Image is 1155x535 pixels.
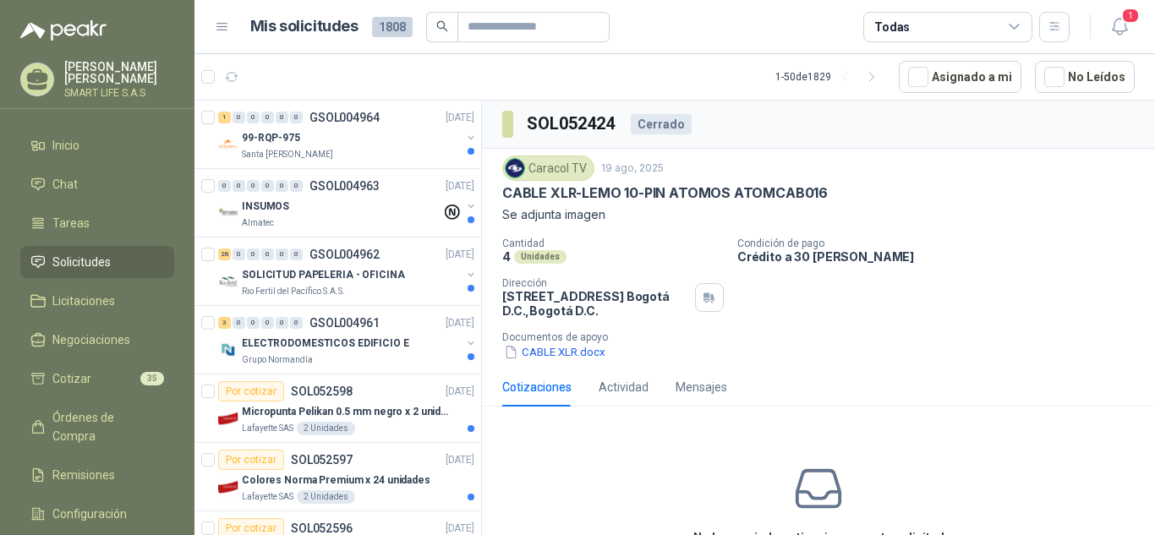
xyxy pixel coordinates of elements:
[20,459,174,491] a: Remisiones
[218,271,238,292] img: Company Logo
[242,422,293,435] p: Lafayette SAS
[874,18,910,36] div: Todas
[290,317,303,329] div: 0
[737,237,1148,249] p: Condición de pago
[52,408,158,445] span: Órdenes de Compra
[52,330,130,349] span: Negociaciones
[20,498,174,530] a: Configuración
[276,180,288,192] div: 0
[242,199,289,215] p: INSUMOS
[276,317,288,329] div: 0
[233,180,245,192] div: 0
[242,353,313,367] p: Grupo Normandía
[218,176,478,230] a: 0 0 0 0 0 0 GSOL004963[DATE] Company LogoINSUMOSAlmatec
[218,477,238,497] img: Company Logo
[309,248,380,260] p: GSOL004962
[20,168,174,200] a: Chat
[242,216,274,230] p: Almatec
[502,331,1148,343] p: Documentos de apoyo
[20,207,174,239] a: Tareas
[1104,12,1135,42] button: 1
[601,161,664,177] p: 19 ago, 2025
[218,134,238,155] img: Company Logo
[218,313,478,367] a: 3 0 0 0 0 0 GSOL004961[DATE] Company LogoELECTRODOMESTICOS EDIFICIO EGrupo Normandía
[737,249,1148,264] p: Crédito a 30 [PERSON_NAME]
[502,249,511,264] p: 4
[218,244,478,298] a: 26 0 0 0 0 0 GSOL004962[DATE] Company LogoSOLICITUD PAPELERIA - OFICINARio Fertil del Pacífico S....
[502,205,1135,224] p: Se adjunta imagen
[276,112,288,123] div: 0
[506,159,524,177] img: Company Logo
[599,378,649,396] div: Actividad
[261,317,274,329] div: 0
[502,343,607,361] button: CABLE XLR.docx
[290,248,303,260] div: 0
[242,404,452,420] p: Micropunta Pelikan 0.5 mm negro x 2 unidades
[52,214,90,232] span: Tareas
[218,203,238,223] img: Company Logo
[1121,8,1140,24] span: 1
[20,363,174,395] a: Cotizar35
[502,378,572,396] div: Cotizaciones
[242,285,345,298] p: Rio Fertil del Pacífico S.A.S.
[242,472,430,489] p: Colores Norma Premium x 24 unidades
[20,129,174,161] a: Inicio
[502,184,828,202] p: CABLE XLR-LEMO 10-PIN ATOMOS ATOMCAB016
[291,385,353,397] p: SOL052598
[52,292,115,310] span: Licitaciones
[527,111,617,137] h3: SOL052424
[291,522,353,534] p: SOL052596
[446,315,474,331] p: [DATE]
[233,317,245,329] div: 0
[261,248,274,260] div: 0
[242,336,409,352] p: ELECTRODOMESTICOS EDIFICIO E
[247,112,260,123] div: 0
[242,267,405,283] p: SOLICITUD PAPELERIA - OFICINA
[502,289,688,318] p: [STREET_ADDRESS] Bogotá D.C. , Bogotá D.C.
[631,114,692,134] div: Cerrado
[140,372,164,385] span: 35
[52,253,111,271] span: Solicitudes
[218,248,231,260] div: 26
[446,452,474,468] p: [DATE]
[247,180,260,192] div: 0
[52,175,78,194] span: Chat
[20,246,174,278] a: Solicitudes
[291,454,353,466] p: SOL052597
[52,505,127,523] span: Configuración
[218,381,284,401] div: Por cotizar
[899,61,1021,93] button: Asignado a mi
[52,136,79,155] span: Inicio
[20,401,174,452] a: Órdenes de Compra
[64,88,174,98] p: SMART LIFE S.A.S
[297,490,355,504] div: 2 Unidades
[309,112,380,123] p: GSOL004964
[446,110,474,126] p: [DATE]
[64,61,174,85] p: [PERSON_NAME] [PERSON_NAME]
[676,378,727,396] div: Mensajes
[290,112,303,123] div: 0
[372,17,413,37] span: 1808
[218,180,231,192] div: 0
[218,450,284,470] div: Por cotizar
[52,466,115,484] span: Remisiones
[290,180,303,192] div: 0
[446,384,474,400] p: [DATE]
[20,285,174,317] a: Licitaciones
[436,20,448,32] span: search
[250,14,359,39] h1: Mis solicitudes
[233,248,245,260] div: 0
[502,156,594,181] div: Caracol TV
[514,250,567,264] div: Unidades
[276,248,288,260] div: 0
[309,317,380,329] p: GSOL004961
[194,443,481,511] a: Por cotizarSOL052597[DATE] Company LogoColores Norma Premium x 24 unidadesLafayette SAS2 Unidades
[20,324,174,356] a: Negociaciones
[218,408,238,429] img: Company Logo
[446,247,474,263] p: [DATE]
[446,178,474,194] p: [DATE]
[309,180,380,192] p: GSOL004963
[261,112,274,123] div: 0
[1035,61,1135,93] button: No Leídos
[247,317,260,329] div: 0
